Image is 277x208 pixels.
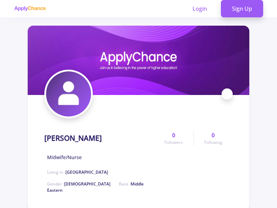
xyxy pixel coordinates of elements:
h1: [PERSON_NAME] [44,134,102,142]
a: 0Following [194,131,233,146]
span: Living in : [47,169,108,175]
span: Midwife/Nurse [47,154,82,161]
img: Fatemeh Mohammadian avatar [46,71,91,116]
span: Gender : [47,181,110,187]
img: applychance logo text only [14,6,46,11]
a: 0Followers [154,131,193,146]
span: 0 [212,131,215,139]
span: Middle Eastern [47,181,144,193]
span: [GEOGRAPHIC_DATA] [65,169,108,175]
span: Followers [164,139,183,146]
span: Race : [47,181,144,193]
span: Following [204,139,222,146]
span: 0 [172,131,175,139]
span: [DEMOGRAPHIC_DATA] [64,181,110,187]
img: Fatemeh Mohammadian cover image [28,26,249,95]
